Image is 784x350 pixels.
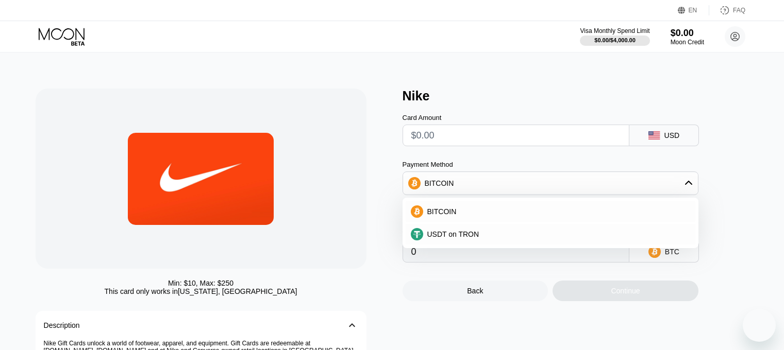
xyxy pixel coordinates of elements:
[671,28,704,46] div: $0.00Moon Credit
[425,179,454,187] div: BITCOIN
[594,37,636,43] div: $0.00 / $4,000.00
[406,224,695,244] div: USDT on TRON
[580,27,649,34] div: Visa Monthly Spend Limit
[403,114,629,121] div: Card Amount
[427,230,479,238] span: USDT on TRON
[403,281,548,301] div: Back
[406,201,695,222] div: BITCOIN
[44,321,80,329] div: Description
[671,39,704,46] div: Moon Credit
[743,309,776,342] iframe: Knop om het berichtenvenster te openen
[403,161,698,168] div: Payment Method
[346,319,358,331] div: 󰅀
[411,125,621,146] input: $0.00
[168,279,233,287] div: Min: $ 10 , Max: $ 250
[105,287,297,295] div: This card only works in [US_STATE], [GEOGRAPHIC_DATA]
[671,28,704,39] div: $0.00
[664,131,680,139] div: USD
[665,248,679,256] div: BTC
[403,173,698,194] div: BITCOIN
[580,27,649,46] div: Visa Monthly Spend Limit$0.00/$4,000.00
[427,207,457,216] span: BITCOIN
[467,287,483,295] div: Back
[403,89,759,103] div: Nike
[678,5,709,15] div: EN
[733,7,745,14] div: FAQ
[689,7,697,14] div: EN
[709,5,745,15] div: FAQ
